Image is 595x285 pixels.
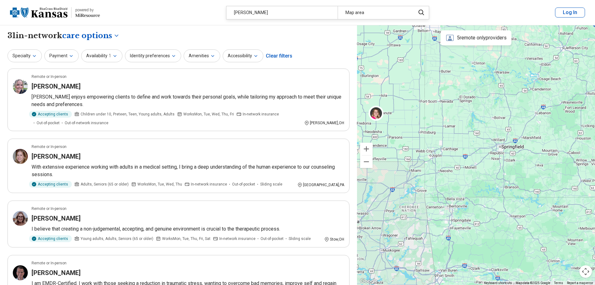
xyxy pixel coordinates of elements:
[10,5,67,20] img: Blue Cross Blue Shield Kansas
[7,49,42,62] button: Specialty
[232,181,255,187] span: Out-of-pocket
[109,53,111,59] span: 1
[81,49,122,62] button: Availability1
[32,260,67,266] p: Remote or In-person
[32,225,344,233] p: I believe that creating a non-judgemental, accepting, and genuine environment is crucial to the t...
[360,143,373,155] button: Zoom in
[219,236,255,242] span: In-network insurance
[289,236,311,242] span: Sliding scale
[266,48,292,64] div: Clear filters
[223,49,263,62] button: Accessibility
[65,120,108,126] span: Out-of-network insurance
[137,181,182,187] span: Works Mon, Tue, Wed, Thu
[243,111,279,117] span: In-network insurance
[29,111,72,118] div: Accepting clients
[554,281,563,285] a: Terms (opens in new tab)
[32,144,67,150] p: Remote or In-person
[125,49,181,62] button: Identity preferences
[32,93,344,108] p: [PERSON_NAME] enjoys empowering clients to define and work towards their personal goals, while ta...
[7,30,120,41] h1: 31 in-network
[567,281,593,285] a: Report a map error
[555,8,585,18] button: Log In
[226,6,338,19] div: [PERSON_NAME]
[260,236,284,242] span: Out-of-pocket
[81,181,129,187] span: Adults, Seniors (65 or older)
[81,236,153,242] span: Young adults, Adults, Seniors (65 or older)
[304,120,344,126] div: [PERSON_NAME] , OH
[162,236,211,242] span: Works Mon, Tue, Thu, Fri, Sat
[360,155,373,168] button: Zoom out
[516,281,550,285] span: Map data ©2025 Google
[32,163,344,178] p: With extensive experience working with adults in a medical setting, I bring a deep understanding ...
[44,49,79,62] button: Payment
[32,268,81,277] h3: [PERSON_NAME]
[338,6,412,19] div: Map area
[29,181,72,188] div: Accepting clients
[29,235,72,242] div: Accepting clients
[32,74,67,79] p: Remote or In-person
[184,49,220,62] button: Amenities
[183,111,234,117] span: Works Mon, Tue, Wed, Thu, Fri
[62,30,120,41] button: Care options
[37,120,60,126] span: Out-of-pocket
[297,182,344,188] div: [GEOGRAPHIC_DATA] , PA
[191,181,227,187] span: In-network insurance
[260,181,282,187] span: Sliding scale
[32,152,81,161] h3: [PERSON_NAME]
[441,30,512,45] div: 5 remote only providers
[10,5,100,20] a: Blue Cross Blue Shield Kansaspowered by
[32,206,67,211] p: Remote or In-person
[324,237,344,242] div: Stow , OH
[32,214,81,223] h3: [PERSON_NAME]
[75,7,100,13] div: powered by
[62,30,112,41] span: care options
[579,265,592,278] button: Map camera controls
[32,82,81,91] h3: [PERSON_NAME]
[81,111,175,117] span: Children under 10, Preteen, Teen, Young adults, Adults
